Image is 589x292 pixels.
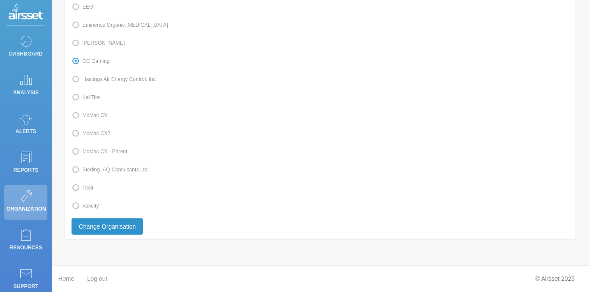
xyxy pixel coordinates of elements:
[72,1,93,12] label: EEG
[4,224,47,258] a: Resources
[6,202,45,215] p: Organization
[6,86,45,99] p: Analysis
[6,241,45,254] p: Resources
[529,270,581,287] div: © Airsset 2025
[9,4,43,22] img: Logo
[72,37,125,49] label: [PERSON_NAME]
[72,128,110,139] label: McMac CX2
[72,218,143,235] button: Change Organisation
[72,74,157,85] label: Hastings Air Energy Control, Inc.
[72,200,99,211] label: Vancity
[72,92,100,103] label: Kal Tire
[58,270,74,288] a: Home
[72,146,128,157] label: McMac CX - Parent
[6,125,45,138] p: Alerts
[72,110,108,121] label: McMac CX
[72,164,149,175] label: Sterling IAQ Consultants Ltd.
[72,56,109,67] label: GC Gaming
[4,30,47,65] a: Dashboard
[6,164,45,177] p: Reports
[6,47,45,60] p: Dashboard
[87,270,107,288] a: Log out
[4,146,47,181] a: Reports
[4,108,47,142] a: Alerts
[72,182,93,193] label: Titoli
[4,185,47,220] a: Organization
[4,69,47,103] a: Analysis
[72,19,168,31] label: Eminence Organic [MEDICAL_DATA]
